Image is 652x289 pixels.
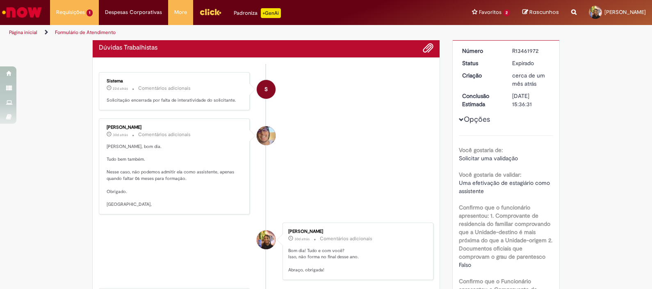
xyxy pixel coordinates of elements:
dt: Número [456,47,506,55]
dt: Conclusão Estimada [456,92,506,108]
span: 30d atrás [294,237,310,241]
span: cerca de um mês atrás [512,72,545,87]
span: Requisições [56,8,85,16]
small: Comentários adicionais [138,85,191,92]
time: 02/09/2025 08:18:18 [113,132,128,137]
a: Formulário de Atendimento [55,29,116,36]
div: Expirado [512,59,550,67]
span: 1 [87,9,93,16]
div: Sistema [107,79,243,84]
span: Uma efetivação de estagiário como assistente [459,179,552,195]
small: Comentários adicionais [320,235,372,242]
div: Padroniza [234,8,281,18]
small: Comentários adicionais [138,131,191,138]
a: Página inicial [9,29,37,36]
dt: Criação [456,71,506,80]
a: Rascunhos [522,9,559,16]
ul: Trilhas de página [6,25,429,40]
div: [PERSON_NAME] [288,229,425,234]
span: [PERSON_NAME] [604,9,646,16]
p: [PERSON_NAME], bom dia. Tudo bem também. Nesse caso, não podemos admitir ela como assistente, ape... [107,143,243,208]
span: Favoritos [479,8,502,16]
p: Solicitação encerrada por falta de interatividade do solicitante. [107,97,243,104]
span: More [174,8,187,16]
span: Solicitar uma validação [459,155,518,162]
span: Rascunhos [529,8,559,16]
dt: Status [456,59,506,67]
div: System [257,80,276,99]
span: 30d atrás [113,132,128,137]
p: Bom dia! Tudo e com você? Isso, não forma no final desse ano. Abraço, obrigada! [288,248,425,273]
p: +GenAi [261,8,281,18]
b: Você gostaria de validar: [459,171,521,178]
h2: Dúvidas Trabalhistas Histórico de tíquete [99,44,157,52]
div: [DATE] 15:36:31 [512,92,550,108]
img: click_logo_yellow_360x200.png [199,6,221,18]
span: S [264,80,268,99]
div: Pedro Henrique De Oliveira Alves [257,126,276,145]
button: Adicionar anexos [423,43,433,53]
img: ServiceNow [1,4,43,20]
span: Despesas Corporativas [105,8,162,16]
time: 09/09/2025 16:00:01 [113,86,128,91]
span: 2 [503,9,510,16]
time: 01/09/2025 17:52:06 [294,237,310,241]
div: Kelly Keffny Souza Duarte [257,230,276,249]
b: Você gostaria de: [459,146,503,154]
div: 29/08/2025 11:44:20 [512,71,550,88]
time: 29/08/2025 11:44:20 [512,72,545,87]
span: Falso [459,261,471,269]
b: Confirmo que o funcionário apresentou: 1. Comprovante de residencia do familiar comprovando que a... [459,204,552,260]
div: [PERSON_NAME] [107,125,243,130]
div: R13461972 [512,47,550,55]
span: 22d atrás [113,86,128,91]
